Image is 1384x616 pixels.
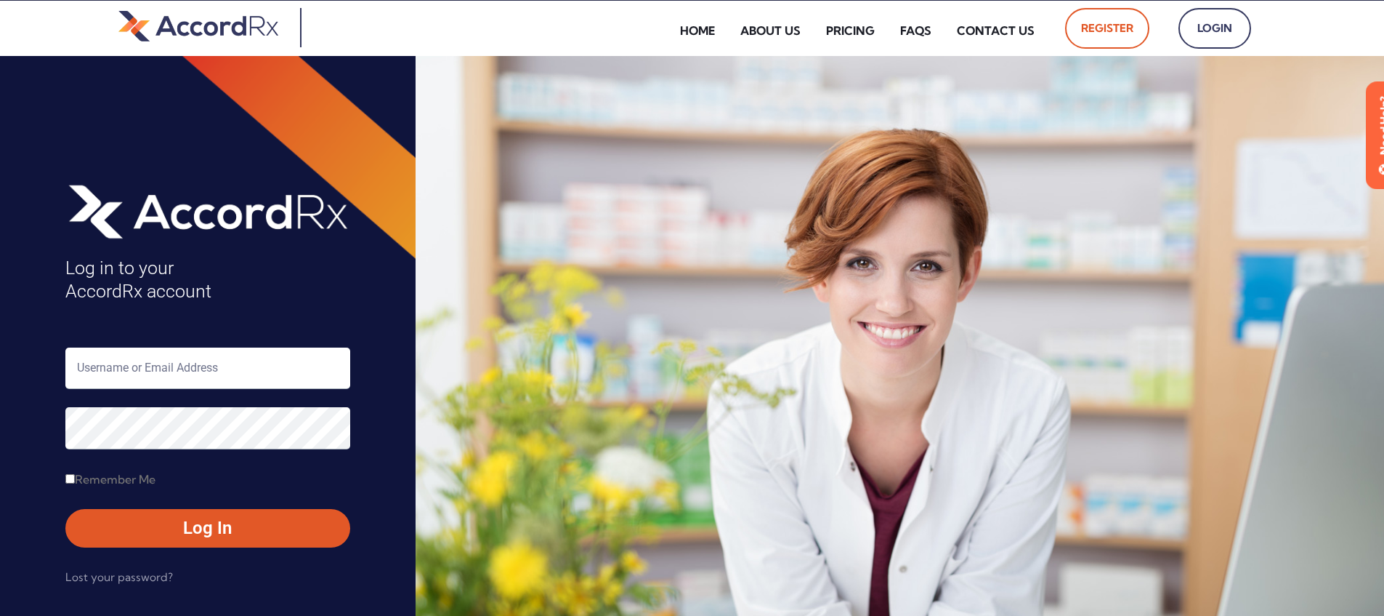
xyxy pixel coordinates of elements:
[669,14,726,47] a: Home
[65,348,350,389] input: Username or Email Address
[889,14,942,47] a: FAQs
[946,14,1045,47] a: Contact Us
[80,516,336,540] span: Log In
[1065,8,1149,49] a: Register
[118,8,278,44] img: default-logo
[1178,8,1251,49] a: Login
[1081,17,1133,40] span: Register
[729,14,812,47] a: About Us
[65,180,350,242] img: AccordRx_logo_header_white
[65,474,75,484] input: Remember Me
[65,566,173,589] a: Lost your password?
[1194,17,1235,40] span: Login
[65,509,350,547] button: Log In
[815,14,886,47] a: Pricing
[65,468,155,491] label: Remember Me
[65,257,350,304] h4: Log in to your AccordRx account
